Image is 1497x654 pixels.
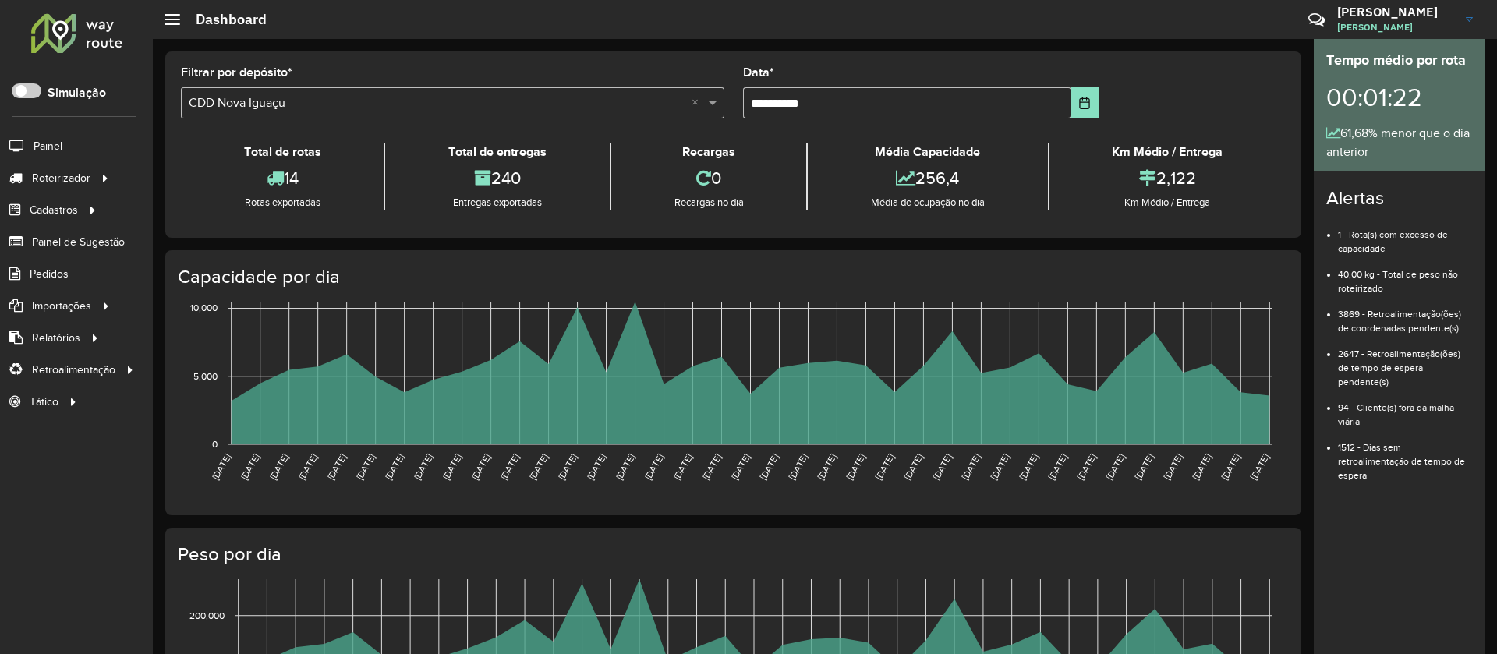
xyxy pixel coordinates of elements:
text: [DATE] [325,452,348,482]
text: [DATE] [585,452,607,482]
div: Média de ocupação no dia [812,195,1043,210]
span: Clear all [692,94,705,112]
text: [DATE] [1133,452,1155,482]
li: 1512 - Dias sem retroalimentação de tempo de espera [1338,429,1473,483]
text: [DATE] [902,452,925,482]
text: [DATE] [989,452,1011,482]
button: Choose Date [1071,87,1099,118]
div: Recargas [615,143,802,161]
text: [DATE] [1075,452,1098,482]
text: [DATE] [671,452,694,482]
text: [DATE] [1191,452,1213,482]
text: [DATE] [441,452,463,482]
div: Km Médio / Entrega [1053,143,1282,161]
text: [DATE] [1017,452,1040,482]
text: [DATE] [1162,452,1184,482]
div: Rotas exportadas [185,195,380,210]
text: [DATE] [960,452,982,482]
text: [DATE] [354,452,377,482]
text: [DATE] [267,452,290,482]
text: 0 [212,439,218,449]
text: [DATE] [816,452,838,482]
div: Tempo médio por rota [1326,50,1473,71]
text: [DATE] [1248,452,1271,482]
div: Total de entregas [389,143,605,161]
span: Painel de Sugestão [32,234,125,250]
h2: Dashboard [180,11,267,28]
span: Cadastros [30,202,78,218]
h4: Peso por dia [178,543,1286,566]
span: [PERSON_NAME] [1337,20,1454,34]
label: Data [743,63,774,82]
a: Contato Rápido [1300,3,1333,37]
text: [DATE] [700,452,723,482]
li: 40,00 kg - Total de peso não roteirizado [1338,256,1473,295]
div: Média Capacidade [812,143,1043,161]
div: 61,68% menor que o dia anterior [1326,124,1473,161]
text: [DATE] [383,452,405,482]
text: [DATE] [527,452,550,482]
text: [DATE] [556,452,579,482]
text: [DATE] [729,452,752,482]
text: [DATE] [931,452,954,482]
div: 256,4 [812,161,1043,195]
text: [DATE] [296,452,319,482]
text: [DATE] [412,452,434,482]
div: Entregas exportadas [389,195,605,210]
li: 2647 - Retroalimentação(ões) de tempo de espera pendente(s) [1338,335,1473,389]
text: [DATE] [787,452,809,482]
text: [DATE] [642,452,665,482]
div: 00:01:22 [1326,71,1473,124]
text: [DATE] [614,452,636,482]
span: Tático [30,394,58,410]
div: 2,122 [1053,161,1282,195]
text: [DATE] [873,452,896,482]
text: [DATE] [758,452,780,482]
span: Pedidos [30,266,69,282]
text: [DATE] [1046,452,1069,482]
text: 200,000 [189,610,225,620]
div: Total de rotas [185,143,380,161]
h4: Alertas [1326,187,1473,210]
label: Simulação [48,83,106,102]
text: [DATE] [239,452,261,482]
text: [DATE] [1104,452,1127,482]
h4: Capacidade por dia [178,266,1286,288]
div: 240 [389,161,605,195]
span: Painel [34,138,62,154]
span: Importações [32,298,91,314]
text: 10,000 [190,303,218,313]
span: Relatórios [32,330,80,346]
span: Retroalimentação [32,362,115,378]
label: Filtrar por depósito [181,63,292,82]
span: Roteirizador [32,170,90,186]
div: 14 [185,161,380,195]
h3: [PERSON_NAME] [1337,5,1454,19]
text: [DATE] [844,452,867,482]
text: [DATE] [1219,452,1242,482]
text: [DATE] [210,452,232,482]
div: 0 [615,161,802,195]
text: [DATE] [469,452,492,482]
li: 1 - Rota(s) com excesso de capacidade [1338,216,1473,256]
text: 5,000 [193,371,218,381]
li: 3869 - Retroalimentação(ões) de coordenadas pendente(s) [1338,295,1473,335]
text: [DATE] [498,452,521,482]
div: Km Médio / Entrega [1053,195,1282,210]
div: Recargas no dia [615,195,802,210]
li: 94 - Cliente(s) fora da malha viária [1338,389,1473,429]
